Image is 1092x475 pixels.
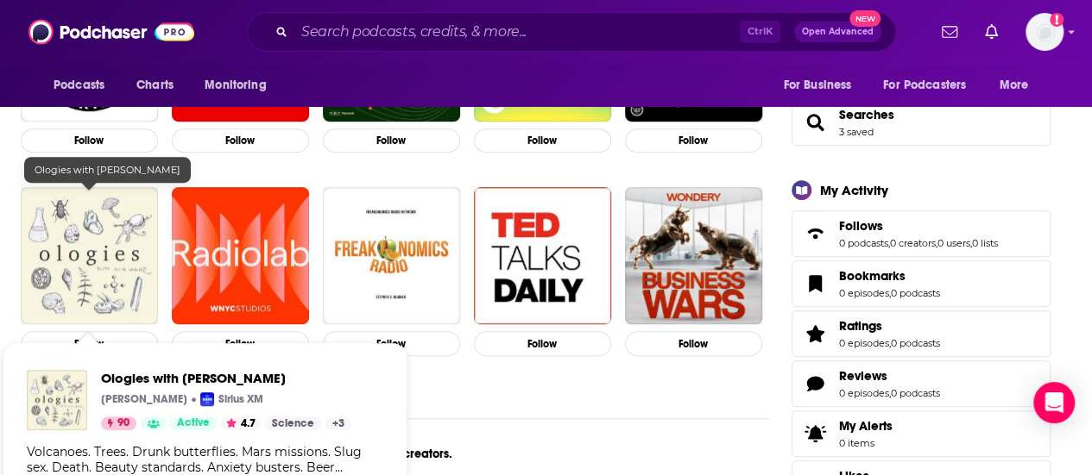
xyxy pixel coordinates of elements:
input: Search podcasts, credits, & more... [294,18,740,46]
a: 0 creators [890,237,936,249]
a: Show notifications dropdown [978,17,1005,47]
a: 0 users [937,237,970,249]
span: For Business [783,73,851,97]
button: 4.7 [221,416,261,430]
div: Ologies with [PERSON_NAME] [24,157,191,183]
span: Ratings [839,318,882,334]
a: Follows [839,218,998,234]
a: +3 [325,416,351,430]
a: Reviews [839,368,940,384]
img: Sirius XM [200,392,214,406]
span: For Podcasters [883,73,966,97]
button: Open AdvancedNew [794,22,881,42]
a: Show notifications dropdown [935,17,964,47]
button: Follow [625,331,762,356]
span: Podcasts [54,73,104,97]
a: 0 podcasts [839,237,888,249]
a: 3 saved [839,126,874,138]
span: Active [177,415,210,432]
span: Follows [792,210,1051,257]
button: Follow [625,128,762,153]
a: 90 [101,416,136,430]
span: More [1000,73,1029,97]
a: Sirius XMSirius XM [200,392,263,406]
a: Active [170,416,217,430]
a: Searches [839,107,894,122]
div: Open Intercom Messenger [1033,382,1075,423]
img: Business Wars [625,187,762,324]
div: Search podcasts, credits, & more... [247,12,896,52]
a: Ratings [798,322,832,346]
p: [PERSON_NAME] [101,392,187,406]
span: Charts [136,73,174,97]
button: open menu [193,69,288,102]
span: , [888,237,890,249]
span: Searches [792,99,1051,146]
a: Charts [125,69,184,102]
a: Science [265,416,321,430]
a: Bookmarks [839,268,940,284]
div: My Activity [820,182,888,198]
span: Bookmarks [839,268,906,284]
span: Ratings [792,310,1051,357]
span: 0 items [839,437,893,449]
span: Monitoring [205,73,266,97]
span: , [936,237,937,249]
span: , [889,337,891,349]
button: Follow [323,128,460,153]
a: 0 podcasts [891,387,940,399]
div: Volcanoes. Trees. Drunk butterflies. Mars missions. Slug sex. Death. Beauty standards. Anxiety bu... [27,444,383,475]
img: Podchaser - Follow, Share and Rate Podcasts [28,16,194,48]
a: Follows [798,222,832,246]
span: Open Advanced [802,28,874,36]
span: Reviews [839,368,887,384]
a: Reviews [798,372,832,396]
a: Ratings [839,318,940,334]
button: Follow [172,128,309,153]
a: My Alerts [792,410,1051,457]
img: Ologies with Alie Ward [27,370,87,430]
button: Follow [474,331,611,356]
button: open menu [41,69,127,102]
img: Freakonomics Radio [323,187,460,324]
a: Bookmarks [798,272,832,296]
img: Ologies with Alie Ward [21,187,158,324]
button: Follow [21,128,158,153]
span: Follows [839,218,883,234]
a: 0 episodes [839,337,889,349]
span: , [970,237,972,249]
a: 0 lists [972,237,998,249]
span: New [849,10,881,27]
a: 0 podcasts [891,287,940,299]
button: Show profile menu [1026,13,1064,51]
a: 0 podcasts [891,337,940,349]
span: Ctrl K [740,21,780,43]
a: 0 episodes [839,287,889,299]
span: Bookmarks [792,260,1051,307]
a: Searches [798,110,832,134]
span: Reviews [792,360,1051,407]
img: TED Talks Daily [474,187,611,324]
button: open menu [988,69,1051,102]
span: Logged in as ShannonHennessey [1026,13,1064,51]
a: Ologies with Alie Ward [101,370,351,386]
span: , [889,387,891,399]
span: 90 [117,415,129,432]
button: Follow [474,128,611,153]
button: open menu [872,69,991,102]
p: Sirius XM [218,392,263,406]
img: User Profile [1026,13,1064,51]
svg: Add a profile image [1050,13,1064,27]
img: Radiolab [172,187,309,324]
a: 0 episodes [839,387,889,399]
span: My Alerts [798,422,832,446]
button: open menu [771,69,873,102]
span: My Alerts [839,418,893,434]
